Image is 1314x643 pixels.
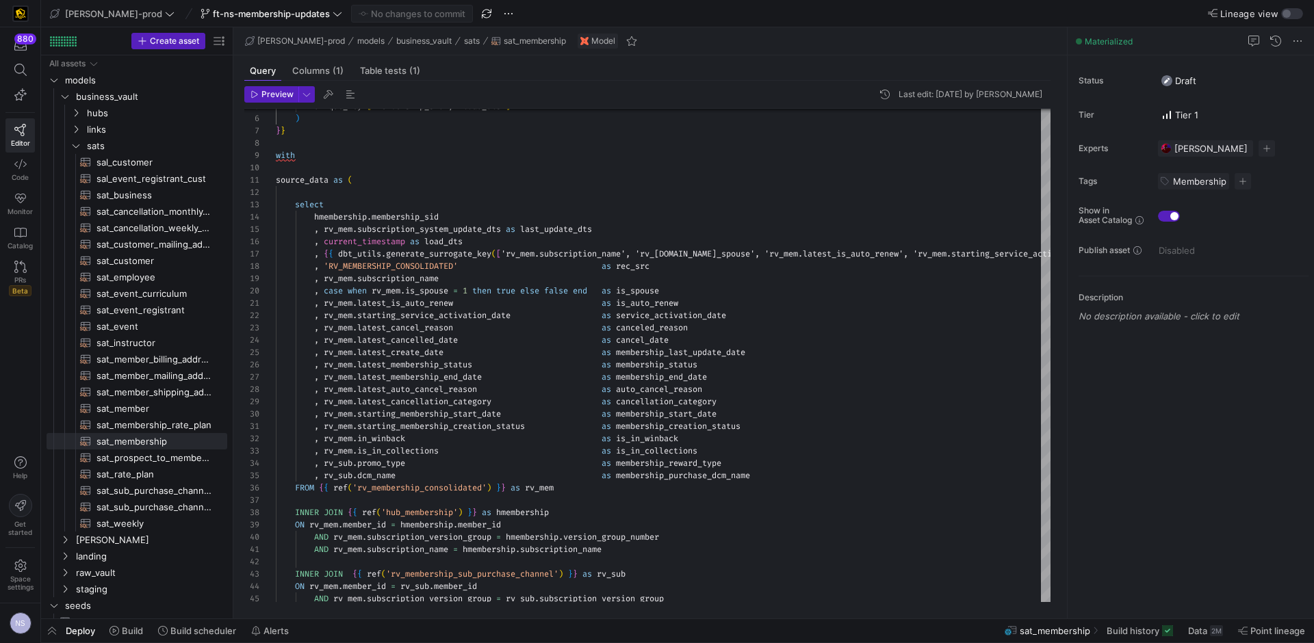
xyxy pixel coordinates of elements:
div: 13 [244,198,259,211]
span: rec_src [616,261,649,272]
a: sat_member​​​​​​​​​​ [47,400,227,417]
div: Press SPACE to select this row. [47,269,227,285]
span: as [602,322,611,333]
span: PRs [14,276,26,284]
div: Press SPACE to select this row. [47,187,227,203]
span: Materialized [1085,36,1133,47]
span: landing [76,549,225,564]
a: sal_customer​​​​​​​​​​ [47,154,227,170]
span: Show in Asset Catalog [1079,206,1132,225]
span: . [352,310,357,321]
button: Getstarted [5,488,35,542]
div: 23 [244,321,259,334]
div: Press SPACE to select this row. [47,154,227,170]
div: 18 [244,260,259,272]
span: subscription_system_update_dts [357,224,501,235]
button: Data2M [1182,619,1229,642]
span: sat_employee​​​​​​​​​​ [96,270,211,285]
button: Build [103,619,149,642]
span: Query [250,66,276,75]
span: when [348,285,367,296]
span: sat_instructor​​​​​​​​​​ [96,335,211,351]
span: Point lineage [1250,625,1305,636]
span: end [573,285,587,296]
span: sat_membership [504,36,566,46]
span: seeds [65,598,225,614]
span: then [472,285,491,296]
span: . [352,359,357,370]
div: Press SPACE to select this row. [47,532,227,548]
span: . [352,273,357,284]
a: sat_cancellation_monthly_forecast​​​​​​​​​​ [47,203,227,220]
a: sat_weekly​​​​​​​​​​ [47,515,227,532]
div: 880 [14,34,36,44]
button: Tier 1 - CriticalTier 1 [1158,106,1202,124]
span: Create asset [150,36,199,46]
span: rv_mem [324,408,352,419]
div: 7 [244,124,259,137]
span: Membership [1173,176,1226,187]
span: . [352,298,357,309]
span: starting_service_activation_date [357,310,511,321]
span: sal_customer​​​​​​​​​​ [96,155,211,170]
span: is_auto_renew [616,298,678,309]
span: , [314,248,319,259]
span: rv_mem [324,334,352,345]
span: as [602,359,611,370]
span: rv_mem [324,322,352,333]
span: as [602,310,611,321]
div: 19 [244,272,259,285]
img: undefined [580,37,589,45]
span: as [602,371,611,382]
span: . [352,334,357,345]
div: NS [10,612,31,634]
div: 25 [244,346,259,358]
span: sal_event_registrant_cust​​​​​​​​​​ [96,171,211,187]
span: Beta [9,285,31,296]
span: Monitor [8,207,33,215]
span: Space settings [8,575,34,591]
span: as [506,224,515,235]
span: rate_plan_lookup​​​​​​ [76,614,211,630]
span: sat_member​​​​​​​​​​ [96,401,211,417]
span: rv_mem [324,273,352,284]
span: ( [491,248,496,259]
img: https://storage.googleapis.com/y42-prod-data-exchange/images/uAsz27BndGEK0hZWDFeOjoxA7jCwgK9jE472... [14,7,27,21]
img: https://storage.googleapis.com/y42-prod-data-exchange/images/ICWEDZt8PPNNsC1M8rtt1ADXuM1CLD3OveQ6... [1161,143,1172,154]
span: membership_status [616,359,697,370]
span: Status [1079,76,1147,86]
div: Press SPACE to select this row. [47,203,227,220]
span: cancellation_category [616,396,717,407]
span: , [314,322,319,333]
span: latest_create_date [357,347,443,358]
span: current_timestamp [324,236,405,247]
span: case [324,285,343,296]
span: latest_membership_status [357,359,472,370]
span: as [602,285,611,296]
span: } [276,125,281,136]
a: sat_member_mailing_address​​​​​​​​​​ [47,367,227,384]
span: , [314,224,319,235]
div: Press SPACE to select this row. [47,252,227,269]
span: links [87,122,225,137]
div: Press SPACE to select this row. [47,137,227,154]
span: sat_member_billing_address​​​​​​​​​​ [96,352,211,367]
div: Press SPACE to select this row. [47,367,227,384]
span: [PERSON_NAME]-prod [257,36,345,46]
a: PRsBeta [5,255,35,302]
div: Press SPACE to select this row. [47,72,227,88]
a: sat_rate_plan​​​​​​​​​​ [47,466,227,482]
span: generate_surrogate_key [386,248,491,259]
span: Experts [1079,144,1147,153]
span: Get started [8,520,32,536]
span: rv_mem [372,285,400,296]
span: , [314,261,319,272]
a: Code [5,153,35,187]
a: sat_event​​​​​​​​​​ [47,318,227,334]
span: . [367,211,372,222]
span: Lineage view [1220,8,1278,19]
span: models [357,36,385,46]
div: 15 [244,223,259,235]
span: Tier [1079,110,1147,120]
span: { [328,248,333,259]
